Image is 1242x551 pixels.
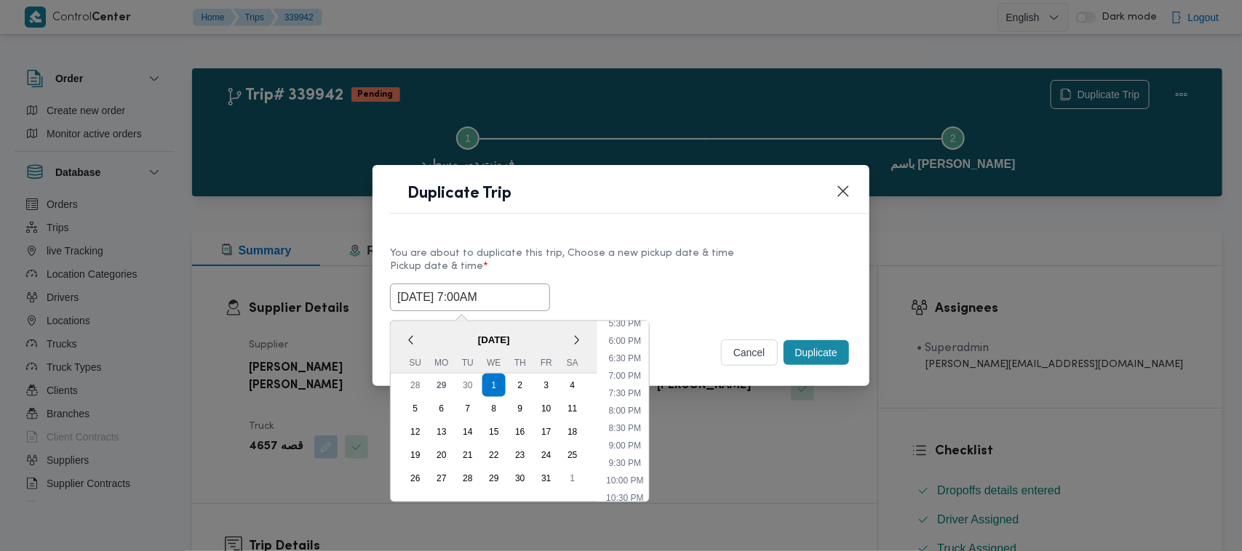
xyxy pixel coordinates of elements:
ul: Time [600,321,649,502]
button: cancel [721,339,778,366]
label: Pickup date & time [390,261,852,283]
h1: Duplicate Trip [407,182,511,206]
input: Choose date & time [390,283,550,311]
button: Duplicate [784,340,849,365]
div: You are about to duplicate this trip, Choose a new pickup date & time [390,246,852,261]
button: Closes this modal window [835,182,852,200]
li: 5:30 PM [602,316,647,331]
